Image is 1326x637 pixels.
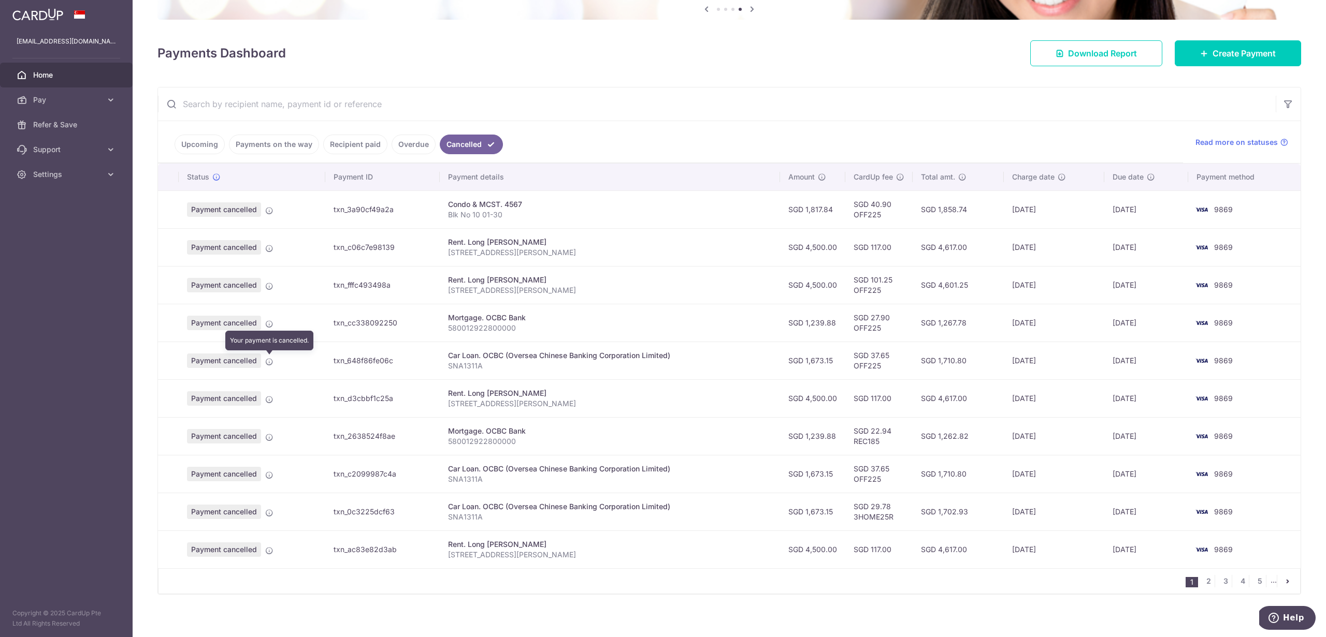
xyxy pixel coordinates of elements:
[175,135,225,154] a: Upcoming
[187,172,209,182] span: Status
[448,275,772,285] div: Rent. Long [PERSON_NAME]
[187,278,261,292] span: Payment cancelled
[1068,47,1137,60] span: Download Report
[913,190,1004,228] td: SGD 1,858.74
[1195,137,1278,147] span: Read more on statuses
[1214,469,1233,478] span: 9869
[913,530,1004,568] td: SGD 4,617.00
[1030,40,1162,66] a: Download Report
[325,190,440,228] td: txn_3a90cf49a2a
[913,455,1004,493] td: SGD 1,710.80
[1004,417,1104,455] td: [DATE]
[229,135,319,154] a: Payments on the way
[448,350,772,361] div: Car Loan. OCBC (Oversea Chinese Banking Corporation Limited)
[448,323,772,333] p: 580012922800000
[1004,530,1104,568] td: [DATE]
[1213,47,1276,60] span: Create Payment
[1104,342,1188,379] td: [DATE]
[780,493,845,530] td: SGD 1,673.15
[780,530,845,568] td: SGD 4,500.00
[448,237,772,247] div: Rent. Long [PERSON_NAME]
[1004,493,1104,530] td: [DATE]
[788,172,815,182] span: Amount
[448,426,772,436] div: Mortgage. OCBC Bank
[448,398,772,409] p: [STREET_ADDRESS][PERSON_NAME]
[157,44,286,63] h4: Payments Dashboard
[1104,190,1188,228] td: [DATE]
[187,391,261,406] span: Payment cancelled
[448,285,772,295] p: [STREET_ADDRESS][PERSON_NAME]
[845,530,913,568] td: SGD 117.00
[1191,317,1212,329] img: Bank Card
[1175,40,1301,66] a: Create Payment
[448,361,772,371] p: SNA1311A
[1104,455,1188,493] td: [DATE]
[448,247,772,258] p: [STREET_ADDRESS][PERSON_NAME]
[921,172,955,182] span: Total amt.
[845,266,913,304] td: SGD 101.25 OFF225
[1191,543,1212,556] img: Bank Card
[1186,577,1198,587] li: 1
[1004,304,1104,342] td: [DATE]
[1004,190,1104,228] td: [DATE]
[1191,203,1212,216] img: Bank Card
[845,304,913,342] td: SGD 27.90 OFF225
[187,505,261,519] span: Payment cancelled
[1191,506,1212,518] img: Bank Card
[1214,280,1233,289] span: 9869
[1113,172,1144,182] span: Due date
[1214,432,1233,440] span: 9869
[780,228,845,266] td: SGD 4,500.00
[1004,266,1104,304] td: [DATE]
[448,539,772,550] div: Rent. Long [PERSON_NAME]
[1236,575,1249,587] a: 4
[780,455,845,493] td: SGD 1,673.15
[323,135,387,154] a: Recipient paid
[17,36,116,47] p: [EMAIL_ADDRESS][DOMAIN_NAME]
[325,266,440,304] td: txn_fffc493498a
[187,316,261,330] span: Payment cancelled
[187,467,261,481] span: Payment cancelled
[12,8,63,21] img: CardUp
[845,342,913,379] td: SGD 37.65 OFF225
[1191,279,1212,291] img: Bank Card
[845,493,913,530] td: SGD 29.78 3HOME25R
[1104,417,1188,455] td: [DATE]
[1004,455,1104,493] td: [DATE]
[1104,304,1188,342] td: [DATE]
[1004,342,1104,379] td: [DATE]
[158,87,1276,121] input: Search by recipient name, payment id or reference
[33,144,102,155] span: Support
[225,331,313,350] div: Your payment is cancelled.
[325,304,440,342] td: txn_cc338092250
[1104,379,1188,417] td: [DATE]
[33,169,102,180] span: Settings
[440,164,780,190] th: Payment details
[1104,228,1188,266] td: [DATE]
[1253,575,1266,587] a: 5
[913,342,1004,379] td: SGD 1,710.80
[1012,172,1055,182] span: Charge date
[325,417,440,455] td: txn_2638524f8ae
[1104,266,1188,304] td: [DATE]
[33,120,102,130] span: Refer & Save
[392,135,436,154] a: Overdue
[1186,569,1300,594] nav: pager
[780,190,845,228] td: SGD 1,817.84
[845,417,913,455] td: SGD 22.94 REC185
[1214,545,1233,554] span: 9869
[845,455,913,493] td: SGD 37.65 OFF225
[1191,468,1212,480] img: Bank Card
[1004,228,1104,266] td: [DATE]
[913,228,1004,266] td: SGD 4,617.00
[1259,606,1316,632] iframe: Opens a widget where you can find more information
[1214,507,1233,516] span: 9869
[1214,243,1233,251] span: 9869
[448,464,772,474] div: Car Loan. OCBC (Oversea Chinese Banking Corporation Limited)
[913,493,1004,530] td: SGD 1,702.93
[1191,430,1212,442] img: Bank Card
[845,190,913,228] td: SGD 40.90 OFF225
[780,417,845,455] td: SGD 1,239.88
[440,135,503,154] a: Cancelled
